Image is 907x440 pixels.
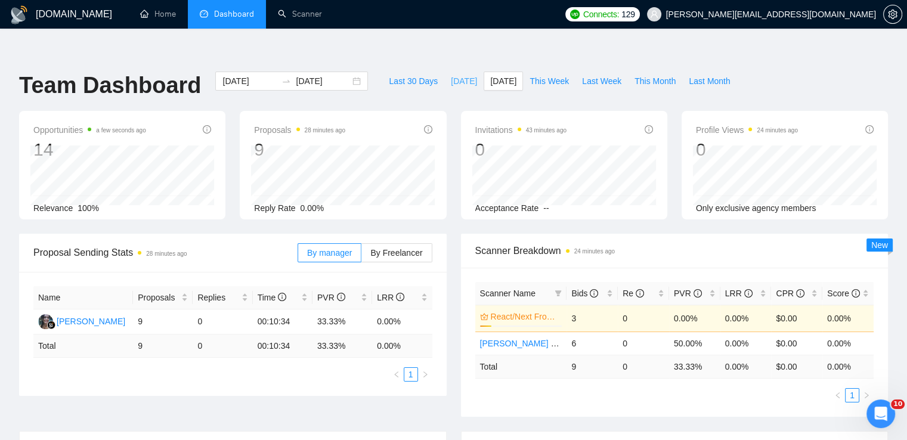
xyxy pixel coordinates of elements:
[696,203,816,213] span: Only exclusive agency members
[33,286,133,309] th: Name
[301,203,324,213] span: 0.00%
[859,388,874,402] button: right
[480,339,600,348] a: [PERSON_NAME] Development
[570,10,580,19] img: upwork-logo.png
[33,245,298,260] span: Proposal Sending Stats
[796,289,804,298] span: info-circle
[258,293,286,302] span: Time
[831,388,845,402] li: Previous Page
[583,8,619,21] span: Connects:
[771,331,822,355] td: $0.00
[133,334,193,358] td: 9
[475,355,567,378] td: Total
[720,355,772,378] td: 0.00 %
[720,305,772,331] td: 0.00%
[831,388,845,402] button: left
[574,248,615,255] time: 24 minutes ago
[696,123,798,137] span: Profile Views
[393,371,400,378] span: left
[193,334,252,358] td: 0
[337,293,345,301] span: info-circle
[389,367,404,382] button: left
[480,312,488,321] span: crown
[682,72,736,91] button: Last Month
[834,392,841,399] span: left
[96,127,146,134] time: a few seconds ago
[200,10,208,18] span: dashboard
[372,309,432,334] td: 0.00%
[47,321,55,329] img: gigradar-bm.png
[389,367,404,382] li: Previous Page
[567,355,618,378] td: 9
[281,76,291,86] span: swap-right
[822,331,874,355] td: 0.00%
[38,314,53,329] img: RS
[645,125,653,134] span: info-circle
[451,75,477,88] span: [DATE]
[480,289,535,298] span: Scanner Name
[312,309,372,334] td: 33.33%
[845,388,859,402] li: 1
[33,123,146,137] span: Opportunities
[254,203,295,213] span: Reply Rate
[317,293,345,302] span: PVR
[852,289,860,298] span: info-circle
[827,289,859,298] span: Score
[253,334,312,358] td: 00:10:34
[776,289,804,298] span: CPR
[725,289,753,298] span: LRR
[720,331,772,355] td: 0.00%
[197,291,239,304] span: Replies
[636,289,644,298] span: info-circle
[254,123,345,137] span: Proposals
[78,203,99,213] span: 100%
[307,248,352,258] span: By manager
[33,138,146,161] div: 14
[884,10,902,19] span: setting
[491,310,560,323] a: React/Next Frontend Dev
[621,8,634,21] span: 129
[382,72,444,91] button: Last 30 Days
[674,289,702,298] span: PVR
[567,305,618,331] td: 3
[475,138,567,161] div: 0
[871,240,888,250] span: New
[771,305,822,331] td: $0.00
[475,243,874,258] span: Scanner Breakdown
[138,291,179,304] span: Proposals
[618,331,669,355] td: 0
[552,284,564,302] span: filter
[618,355,669,378] td: 0
[296,75,350,88] input: End date
[490,75,516,88] span: [DATE]
[689,75,730,88] span: Last Month
[57,315,125,328] div: [PERSON_NAME]
[484,72,523,91] button: [DATE]
[859,388,874,402] li: Next Page
[10,5,29,24] img: logo
[523,72,575,91] button: This Week
[281,76,291,86] span: to
[424,125,432,134] span: info-circle
[530,75,569,88] span: This Week
[475,123,567,137] span: Invitations
[278,9,322,19] a: searchScanner
[404,367,418,382] li: 1
[590,289,598,298] span: info-circle
[669,355,720,378] td: 33.33 %
[891,399,905,409] span: 10
[372,334,432,358] td: 0.00 %
[567,331,618,355] td: 6
[203,125,211,134] span: info-circle
[634,75,676,88] span: This Month
[396,293,404,301] span: info-circle
[278,293,286,301] span: info-circle
[771,355,822,378] td: $ 0.00
[846,389,859,402] a: 1
[253,309,312,334] td: 00:10:34
[650,10,658,18] span: user
[389,75,438,88] span: Last 30 Days
[883,5,902,24] button: setting
[475,203,539,213] span: Acceptance Rate
[623,289,644,298] span: Re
